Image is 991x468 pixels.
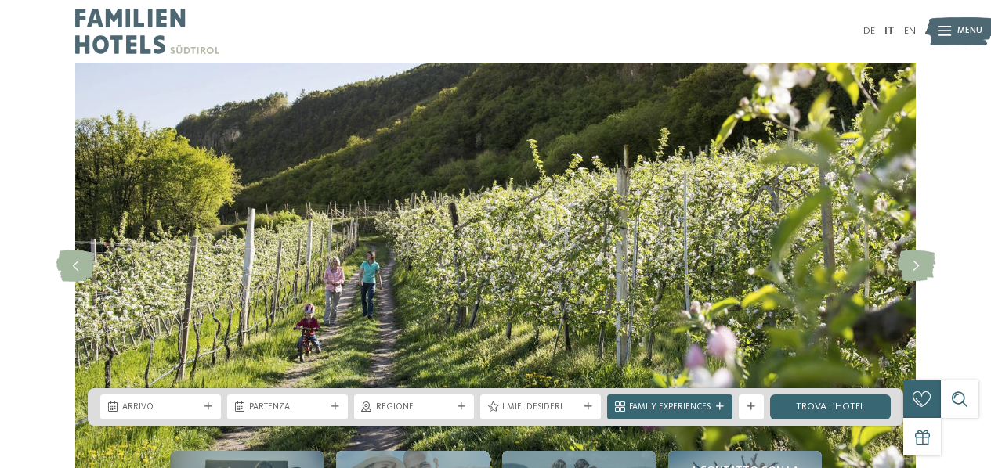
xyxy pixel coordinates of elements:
span: Family Experiences [629,401,711,414]
a: EN [904,26,916,36]
span: Regione [376,401,453,414]
span: Menu [957,25,982,38]
span: Partenza [249,401,326,414]
a: DE [863,26,875,36]
a: IT [884,26,895,36]
a: trova l’hotel [770,394,891,419]
span: Arrivo [122,401,199,414]
span: I miei desideri [502,401,579,414]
